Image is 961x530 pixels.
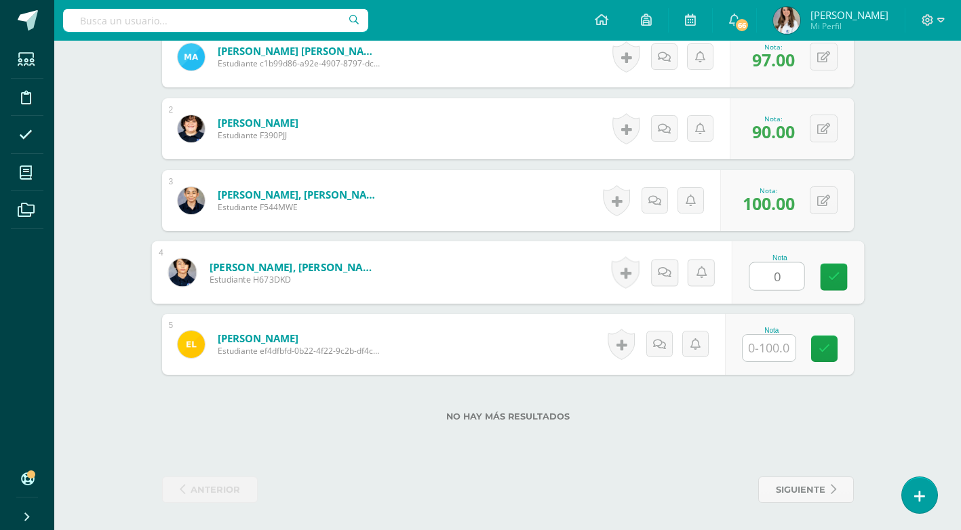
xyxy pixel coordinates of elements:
[218,188,380,201] a: [PERSON_NAME], [PERSON_NAME]
[218,58,380,69] span: Estudiante c1b99d86-a92e-4907-8797-dc577a19d48e
[178,43,205,70] img: f5c85721f54b1bda0edc10d68f5aad9a.png
[734,18,749,33] span: 66
[191,477,240,502] span: anterior
[178,187,205,214] img: 23c66547d80c0db5454ac92690086aa1.png
[758,476,854,503] a: siguiente
[743,186,795,195] div: Nota:
[209,260,376,274] a: [PERSON_NAME], [PERSON_NAME]
[178,331,205,358] img: dc83af1452e02b9a4ee8bd15b1d0664c.png
[218,345,380,356] span: Estudiante ef4dfbfd-0b22-4f22-9c2b-df4c4572597d
[209,274,376,286] span: Estudiante H673DKD
[178,115,205,142] img: df0cf89fbebde5002601d85bb4befda7.png
[218,129,298,141] span: Estudiante F390PJJ
[218,201,380,213] span: Estudiante F544MWE
[63,9,368,32] input: Busca un usuario...
[218,331,380,345] a: [PERSON_NAME]
[810,8,888,22] span: [PERSON_NAME]
[773,7,800,34] img: a3485d9babf22a770558c2c8050e4d4d.png
[776,477,825,502] span: siguiente
[743,335,796,361] input: 0-100.0
[218,116,298,129] a: [PERSON_NAME]
[742,327,802,334] div: Nota
[218,44,380,58] a: [PERSON_NAME] [PERSON_NAME]
[749,263,804,290] input: 0-100.0
[752,120,795,143] span: 90.00
[162,411,854,422] label: No hay más resultados
[749,254,810,262] div: Nota
[752,48,795,71] span: 97.00
[752,114,795,123] div: Nota:
[752,42,795,52] div: Nota:
[168,258,196,286] img: 427c23f9e58ddfa12ae7eb174d60a77d.png
[810,20,888,32] span: Mi Perfil
[743,192,795,215] span: 100.00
